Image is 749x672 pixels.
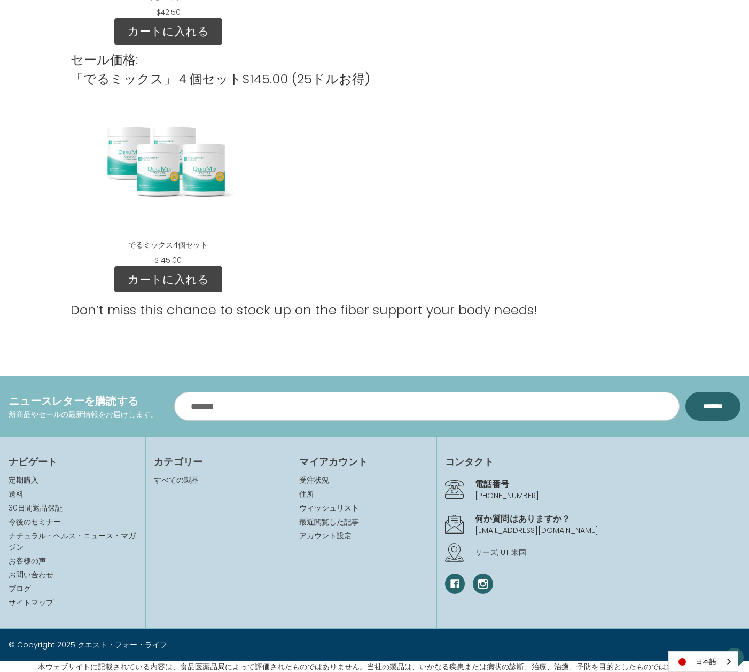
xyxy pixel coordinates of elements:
[475,547,740,558] p: リーズ, UT 米国
[9,639,366,651] p: © Copyright 2025 クエスト・フォー・ライフ.
[114,18,222,45] a: カートに入れる
[114,266,222,293] a: カートに入れる
[9,503,63,513] a: 30日間返品保証
[299,475,428,486] a: 受注状況
[669,652,738,671] a: 日本語
[299,503,428,514] a: ウィッシュリスト
[128,240,208,250] a: でるミックス4個セット
[475,525,598,536] a: [EMAIL_ADDRESS][DOMAIN_NAME]
[299,454,428,469] h4: マイアカウント
[9,475,38,485] a: 定期購入
[71,89,266,266] div: DeruMix 4-Save Set
[9,489,24,499] a: 送料
[148,255,188,266] div: $145.00
[9,516,61,527] a: 今後のセミナー
[9,597,53,608] a: サイトマップ
[475,490,539,501] a: [PHONE_NUMBER]
[71,50,370,89] p: セール価格: 「でるミックス」４個セット$145.00 (25ドルお得)
[299,530,428,542] a: アカウント設定
[9,530,136,552] a: ナチュラル・ヘルス・ニュース・マガジン
[668,651,738,672] div: Language
[9,409,158,420] p: 新商品やセールの最新情報をお届けします。
[9,569,53,580] a: お問い合わせ
[475,512,740,525] h4: 何か質問はありますか？
[9,454,137,469] h4: ナビゲート
[9,583,31,594] a: ブログ
[668,651,738,672] aside: Language selected: 日本語
[154,475,199,485] a: すべての製品
[154,454,283,469] h4: カテゴリー
[150,7,187,18] div: $42.50
[9,393,158,409] h4: ニュースレターを購読する
[299,489,428,500] a: 住所
[9,555,46,566] a: お客様の声
[71,300,537,320] p: Don’t miss this chance to stock up on the fiber support your body needs!
[299,516,428,528] a: 最近閲覧した記事
[445,454,740,469] h4: コンタクト
[475,477,740,490] h4: 電話番号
